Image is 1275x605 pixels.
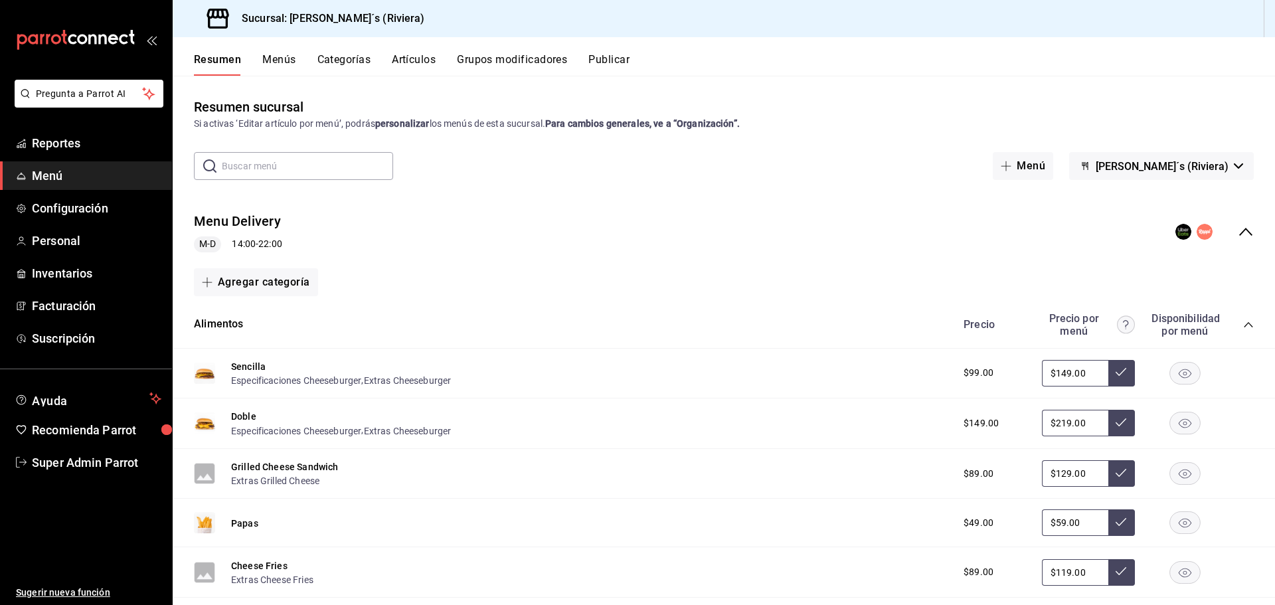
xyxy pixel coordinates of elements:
[231,374,361,387] button: Especificaciones Cheeseburger
[32,167,161,185] span: Menú
[1243,319,1254,330] button: collapse-category-row
[231,573,313,586] button: Extras Cheese Fries
[545,118,740,129] strong: Para cambios generales, ve a “Organización”.
[231,424,361,438] button: Especificaciones Cheeseburger
[457,53,567,76] button: Grupos modificadores
[1042,559,1108,586] input: Sin ajuste
[194,97,303,117] div: Resumen sucursal
[950,318,1035,331] div: Precio
[194,237,221,251] span: M-D
[231,373,451,387] div: ,
[32,264,161,282] span: Inventarios
[16,586,161,600] span: Sugerir nueva función
[364,424,452,438] button: Extras Cheeseburger
[1042,460,1108,487] input: Sin ajuste
[231,559,288,572] button: Cheese Fries
[173,201,1275,263] div: collapse-menu-row
[964,416,999,430] span: $149.00
[32,421,161,439] span: Recomienda Parrot
[222,153,393,179] input: Buscar menú
[964,366,993,380] span: $99.00
[1042,360,1108,387] input: Sin ajuste
[194,53,241,76] button: Resumen
[32,134,161,152] span: Reportes
[194,317,244,332] button: Alimentos
[32,199,161,217] span: Configuración
[231,423,451,437] div: ,
[32,232,161,250] span: Personal
[1042,312,1135,337] div: Precio por menú
[231,517,258,530] button: Papas
[993,152,1053,180] button: Menú
[15,80,163,108] button: Pregunta a Parrot AI
[1069,152,1254,180] button: [PERSON_NAME]´s (Riviera)
[964,565,993,579] span: $89.00
[231,474,319,487] button: Extras Grilled Cheese
[262,53,296,76] button: Menús
[317,53,371,76] button: Categorías
[231,360,266,373] button: Sencilla
[1042,509,1108,536] input: Sin ajuste
[194,53,1275,76] div: navigation tabs
[36,87,143,101] span: Pregunta a Parrot AI
[231,410,256,423] button: Doble
[588,53,630,76] button: Publicar
[194,512,215,533] img: Preview
[194,268,318,296] button: Agregar categoría
[9,96,163,110] a: Pregunta a Parrot AI
[32,329,161,347] span: Suscripción
[1151,312,1218,337] div: Disponibilidad por menú
[1096,160,1229,173] span: [PERSON_NAME]´s (Riviera)
[194,412,215,434] img: Preview
[194,363,215,384] img: Preview
[194,212,281,231] button: Menu Delivery
[964,516,993,530] span: $49.00
[231,460,338,474] button: Grilled Cheese Sandwich
[364,374,452,387] button: Extras Cheeseburger
[392,53,436,76] button: Artículos
[32,390,144,406] span: Ayuda
[1042,410,1108,436] input: Sin ajuste
[32,454,161,472] span: Super Admin Parrot
[964,467,993,481] span: $89.00
[194,117,1254,131] div: Si activas ‘Editar artículo por menú’, podrás los menús de esta sucursal.
[194,236,282,252] div: 14:00 - 22:00
[146,35,157,45] button: open_drawer_menu
[32,297,161,315] span: Facturación
[231,11,425,27] h3: Sucursal: [PERSON_NAME]´s (Riviera)
[375,118,430,129] strong: personalizar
